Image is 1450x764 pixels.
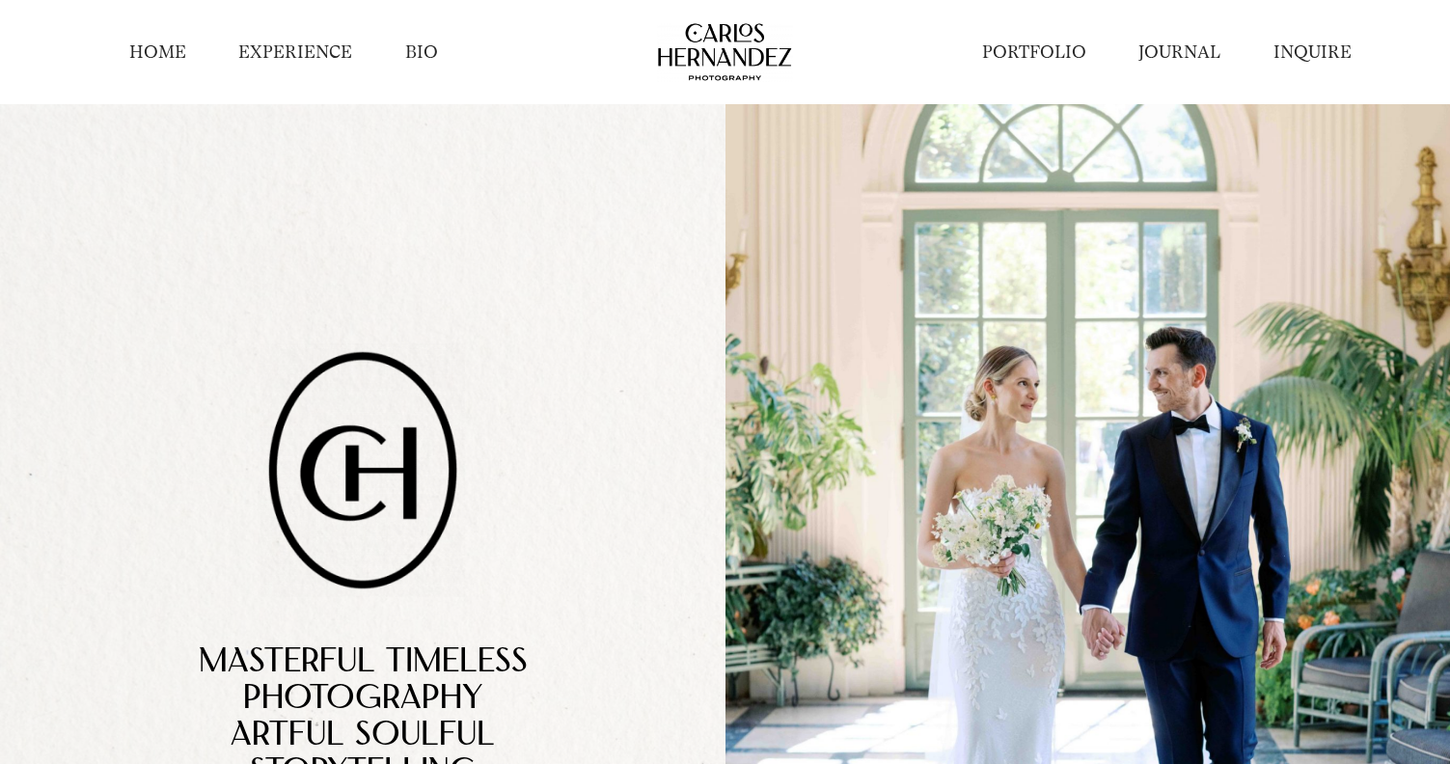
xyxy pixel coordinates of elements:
[238,41,352,65] a: EXPERIENCE
[199,646,528,680] span: Masterful TimelEss
[1138,41,1220,65] a: JOURNAL
[405,41,438,65] a: BIO
[1273,41,1352,65] a: INQUIRE
[243,683,482,717] span: PhotoGrAphy
[129,41,186,65] a: HOME
[982,41,1086,65] a: PORTFOLIO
